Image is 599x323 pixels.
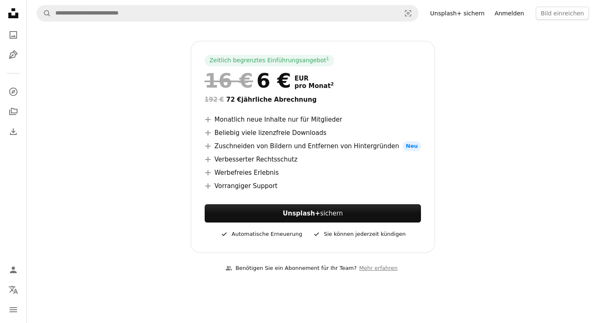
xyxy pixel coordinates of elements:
[225,264,356,273] div: Benötigen Sie ein Abonnement für Ihr Team?
[205,154,421,164] li: Verbesserter Rechtsschutz
[398,5,418,21] button: Visuelle Suche
[295,82,334,90] span: pro Monat
[205,95,421,105] div: 72 € jährliche Abrechnung
[425,7,490,20] a: Unsplash+ sichern
[326,56,329,61] sup: 1
[205,70,291,91] div: 6 €
[324,56,331,65] a: 1
[490,7,529,20] a: Anmelden
[5,27,22,43] a: Fotos
[536,7,589,20] button: Bild einreichen
[205,168,421,178] li: Werbefreies Erlebnis
[5,123,22,140] a: Bisherige Downloads
[37,5,51,21] button: Unsplash suchen
[5,281,22,298] button: Sprache
[205,128,421,138] li: Beliebig viele lizenzfreie Downloads
[205,204,421,223] button: Unsplash+sichern
[329,82,336,90] a: 2
[331,81,334,87] sup: 2
[5,5,22,23] a: Startseite — Unsplash
[5,103,22,120] a: Kollektionen
[5,46,22,63] a: Grafiken
[5,301,22,318] button: Menü
[356,262,400,275] a: Mehr erfahren
[205,115,421,125] li: Monatlich neue Inhalte nur für Mitglieder
[205,141,421,151] li: Zuschneiden von Bildern und Entfernen von Hintergründen
[312,229,406,239] div: Sie können jederzeit kündigen
[205,181,421,191] li: Vorrangiger Support
[283,210,320,217] strong: Unsplash+
[403,141,421,151] span: Neu
[205,70,253,91] span: 16 €
[5,83,22,100] a: Entdecken
[205,55,334,66] div: Zeitlich begrenztes Einführungsangebot
[37,5,418,22] form: Finden Sie Bildmaterial auf der ganzen Webseite
[5,262,22,278] a: Anmelden / Registrieren
[295,75,334,82] span: EUR
[205,96,224,103] span: 192 €
[220,229,302,239] div: Automatische Erneuerung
